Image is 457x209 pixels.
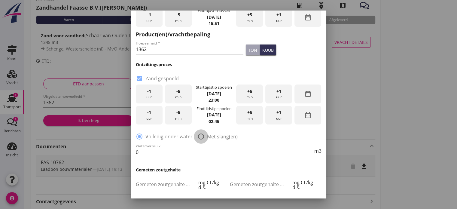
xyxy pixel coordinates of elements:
span: -1 [147,11,151,18]
div: min [165,85,192,103]
div: uur [136,106,163,125]
span: +1 [276,109,281,116]
div: Eindtijdstip spoelen [196,106,231,112]
div: uur [136,8,163,27]
strong: [DATE] [207,112,221,118]
i: date_range [304,14,312,21]
span: -1 [147,109,151,116]
div: kuub [262,47,274,53]
label: Met slang(en) [207,134,238,140]
div: min [236,85,263,103]
div: m3 [313,149,321,153]
div: uur [265,8,292,27]
div: Eindtijdstip lossen [198,8,230,14]
button: ton [246,45,260,55]
span: +1 [276,88,281,95]
div: uur [265,85,292,103]
div: ton [248,47,257,53]
h3: Ontziltingsproces [136,61,321,68]
label: Volledig onder water [145,134,193,140]
div: mg CL/kg d.s. [197,180,227,190]
div: min [165,106,192,125]
span: -5 [176,11,180,18]
span: +5 [247,109,252,116]
span: +5 [247,11,252,18]
h2: Product(en)/vrachtbepaling [136,30,321,38]
input: Hoeveelheid * [136,45,244,54]
strong: 23:00 [209,97,219,103]
strong: [DATE] [207,91,221,97]
label: Zand gespoeld [145,75,179,81]
span: -5 [176,109,180,116]
input: Gemeten zoutgehalte voorbeun [136,180,197,189]
span: +1 [276,11,281,18]
span: -5 [176,88,180,95]
strong: 02:45 [209,118,219,124]
i: date_range [304,90,312,97]
span: +5 [247,88,252,95]
h3: Gemeten zoutgehalte [136,167,321,173]
div: uur [265,106,292,125]
input: Waterverbruik [136,147,313,157]
div: Starttijdstip spoelen [196,85,232,90]
div: min [165,8,192,27]
div: mg CL/kg d.s. [291,180,321,190]
strong: [DATE] [207,14,221,20]
input: Gemeten zoutgehalte achterbeun [230,180,291,189]
span: -1 [147,88,151,95]
i: date_range [304,112,312,119]
div: min [236,8,263,27]
div: uur [136,85,163,103]
button: kuub [260,45,276,55]
strong: 15:51 [209,20,219,26]
div: min [236,106,263,125]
